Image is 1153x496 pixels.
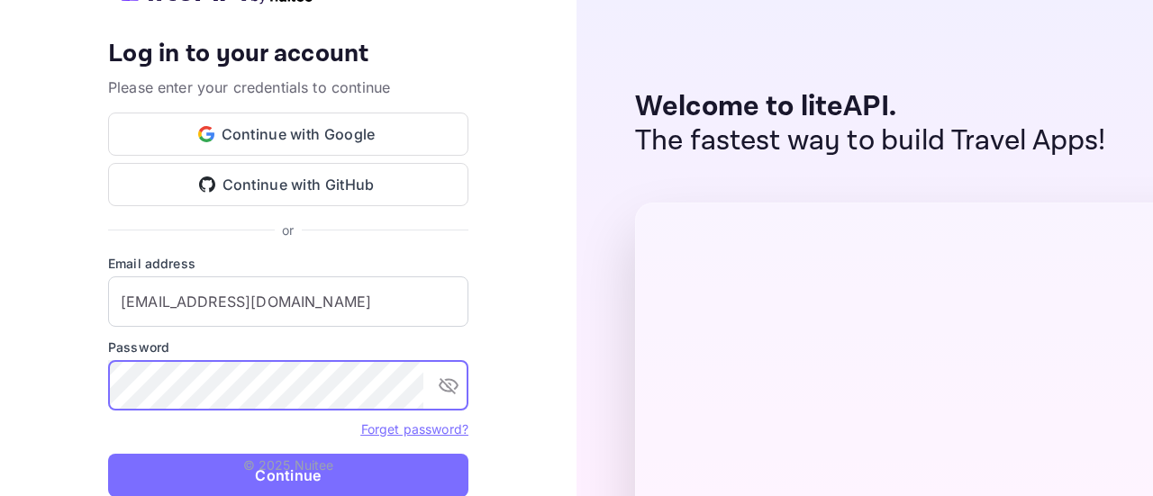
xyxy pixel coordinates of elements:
p: Welcome to liteAPI. [635,90,1106,124]
a: Forget password? [361,421,468,437]
p: The fastest way to build Travel Apps! [635,124,1106,158]
a: Forget password? [361,419,468,437]
p: Please enter your credentials to continue [108,77,468,98]
label: Password [108,338,468,356]
button: Continue with GitHub [108,163,468,206]
h4: Log in to your account [108,39,468,70]
p: or [282,221,294,239]
button: Continue with Google [108,113,468,156]
label: Email address [108,254,468,273]
p: © 2025 Nuitee [243,455,334,474]
input: Enter your email address [108,276,468,327]
keeper-lock: Open Keeper Popup [399,374,421,396]
button: toggle password visibility [431,367,467,403]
